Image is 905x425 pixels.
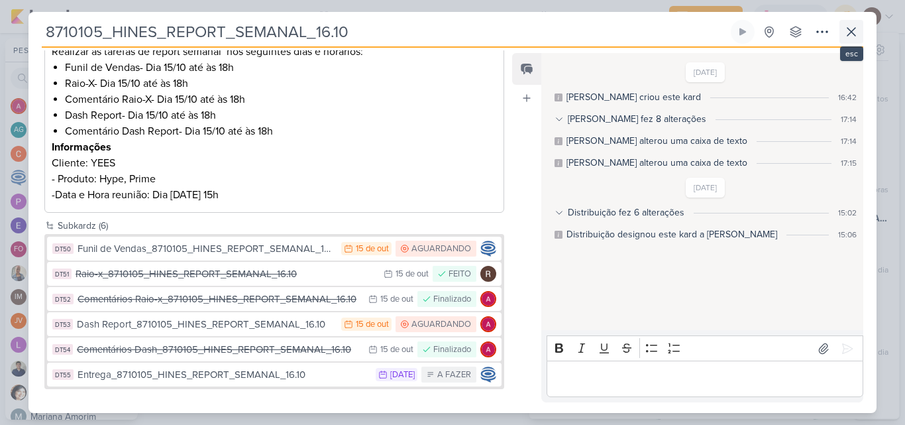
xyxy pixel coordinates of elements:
div: Comentários Raio-x_8710105_HINES_REPORT_SEMANAL_16.10 [78,292,362,307]
img: Alessandra Gomes [480,291,496,307]
div: 16:42 [838,91,857,103]
div: Isabella criou este kard [566,90,701,104]
div: Distribuição designou este kard a Caroline [566,227,777,241]
img: Rafael Dornelles [480,266,496,282]
div: AGUARDANDO [411,243,471,256]
input: Kard Sem Título [42,20,728,44]
button: DT55 Entrega_8710105_HINES_REPORT_SEMANAL_16.10 [DATE] A FAZER [47,363,502,387]
div: esc [840,46,863,61]
li: Comentário Raio-X- Dia 15/10 até às 18h [65,91,497,107]
div: Este log é visível à todos no kard [555,137,562,145]
button: DT53 Dash Report_8710105_HINES_REPORT_SEMANAL_16.10 15 de out AGUARDANDO [47,312,502,336]
div: DT53 [52,319,73,330]
li: Funil de Vendas- Dia 15/10 até às 18h [65,60,497,76]
div: Funil de Vendas_8710105_HINES_REPORT_SEMANAL_16.10 [78,241,335,257]
div: DT55 [52,369,74,380]
img: Caroline Traven De Andrade [480,367,496,383]
div: Ligar relógio [737,27,748,37]
div: Dash Report_8710105_HINES_REPORT_SEMANAL_16.10 [77,317,335,332]
div: DT51 [52,269,72,279]
div: FEITO [449,268,471,281]
button: DT52 Comentários Raio-x_8710105_HINES_REPORT_SEMANAL_16.10 15 de out Finalizado [47,287,502,311]
button: DT54 Comentários Dash_8710105_HINES_REPORT_SEMANAL_16.10 15 de out Finalizado [47,337,502,361]
div: 17:14 [841,135,857,147]
img: Alessandra Gomes [480,316,496,332]
div: 15 de out [356,245,389,253]
p: - Produto: Hype, Prime [52,171,497,187]
div: Isabella alterou uma caixa de texto [566,156,747,170]
div: [DATE] [390,371,415,379]
div: [PERSON_NAME] fez 8 alterações [568,112,706,126]
div: Finalizado [433,293,471,306]
div: Isabella alterou uma caixa de texto [566,134,747,148]
div: Comentários Dash_8710105_HINES_REPORT_SEMANAL_16.10 [77,342,362,357]
div: A FAZER [437,369,471,382]
div: Este log é visível à todos no kard [555,93,562,101]
div: DT54 [52,344,73,355]
div: 15:06 [838,229,857,241]
div: Este log é visível à todos no kard [555,231,562,239]
div: 15 de out [380,345,413,354]
div: 17:14 [841,113,857,125]
div: 15 de out [380,295,413,304]
li: Dash Report- Dia 15/10 até às 18h [65,107,497,123]
img: Caroline Traven De Andrade [480,241,496,257]
div: Finalizado [433,343,471,357]
div: 17:15 [841,157,857,169]
button: DT51 Raio-x_8710105_HINES_REPORT_SEMANAL_16.10 15 de out FEITO [47,262,502,286]
div: 15 de out [356,320,389,329]
p: Cliente: YEES [52,155,497,171]
div: DT50 [52,243,74,254]
div: Subkardz (6) [58,219,504,233]
div: Distribuição fez 6 alterações [568,206,684,219]
strong: Informações [52,141,111,154]
button: DT50 Funil de Vendas_8710105_HINES_REPORT_SEMANAL_16.10 15 de out AGUARDANDO [47,237,502,261]
div: 15:02 [838,207,857,219]
img: Alessandra Gomes [480,341,496,357]
div: Editor toolbar [547,335,863,361]
p: -Data e Hora reunião: Dia [DATE] 15h [52,187,497,203]
li: Comentário Dash Report- Dia 15/10 até às 18h [65,123,497,139]
div: AGUARDANDO [411,318,471,332]
div: Entrega_8710105_HINES_REPORT_SEMANAL_16.10 [78,367,369,383]
div: Editor editing area: main [547,361,863,397]
div: 15 de out [396,270,429,278]
div: Raio-x_8710105_HINES_REPORT_SEMANAL_16.10 [76,267,377,282]
div: DT52 [52,294,74,304]
div: Editor editing area: main [44,18,504,213]
p: Realizar as tarefas de report semanal nos seguintes dias e horários: [52,44,497,60]
div: Este log é visível à todos no kard [555,159,562,167]
li: Raio-X- Dia 15/10 até às 18h [65,76,497,91]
